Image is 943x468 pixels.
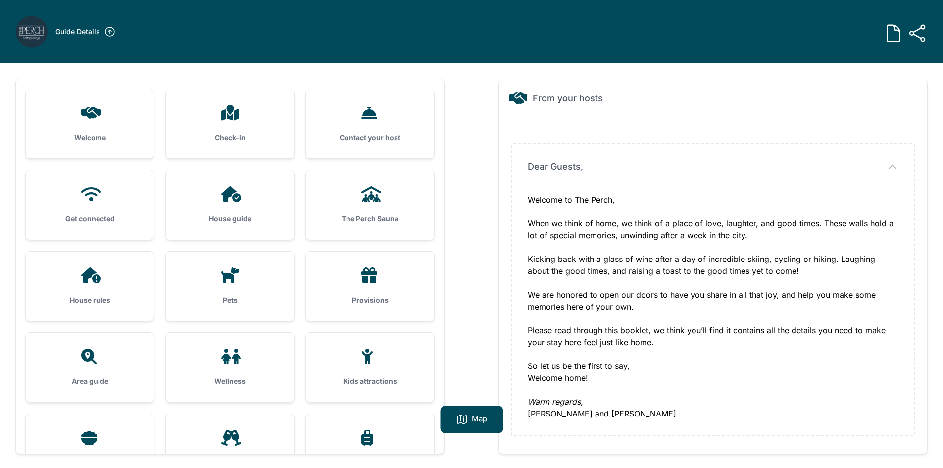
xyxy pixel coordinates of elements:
h3: Welcome [42,133,138,143]
h2: From your hosts [533,91,603,105]
a: House guide [166,170,294,240]
a: Kids attractions [306,333,434,402]
a: Check-in [166,89,294,158]
a: Wellness [166,333,294,402]
h3: Check-in [182,133,278,143]
h3: Kids attractions [322,376,418,386]
a: Welcome [26,89,154,158]
a: Guide Details [55,26,116,38]
a: Area guide [26,333,154,402]
h3: Wellness [182,376,278,386]
h3: Pets [182,295,278,305]
h3: Guide Details [55,27,100,37]
em: Warm regards, [528,397,583,407]
h3: Area guide [42,376,138,386]
a: House rules [26,252,154,321]
a: Pets [166,252,294,321]
p: Map [472,414,487,425]
a: Get connected [26,170,154,240]
a: Contact your host [306,89,434,158]
h3: Get connected [42,214,138,224]
button: Dear Guests, [528,160,898,174]
img: lbscve6jyqy4usxktyb5b1icebv1 [16,16,48,48]
h3: House guide [182,214,278,224]
a: Provisions [306,252,434,321]
h3: Provisions [322,295,418,305]
h3: Contact your host [322,133,418,143]
h3: The Perch Sauna [322,214,418,224]
a: The Perch Sauna [306,170,434,240]
span: Dear Guests, [528,160,583,174]
h3: House rules [42,295,138,305]
div: Welcome to The Perch, When we think of home, we think of a place of love, laughter, and good time... [528,194,898,419]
